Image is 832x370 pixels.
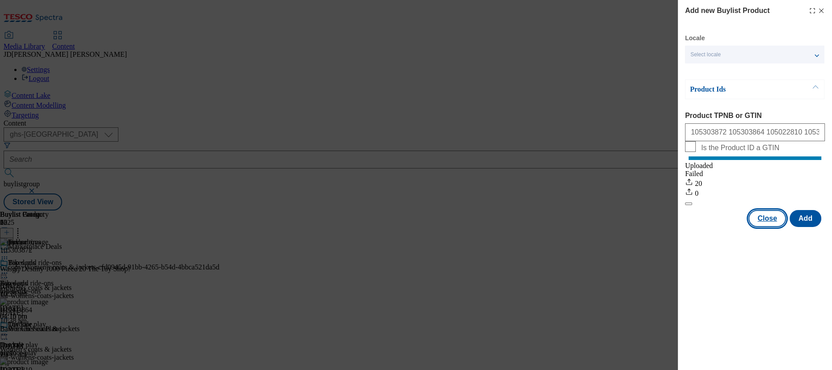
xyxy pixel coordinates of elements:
div: Uploaded [685,162,825,170]
label: Locale [685,36,705,41]
div: 20 [685,178,825,188]
button: Add [790,210,821,227]
input: Enter 1 or 20 space separated Product TPNB or GTIN [685,123,825,141]
button: Select locale [685,46,824,63]
button: Close [748,210,786,227]
span: Is the Product ID a GTIN [701,144,779,152]
h4: Add new Buylist Product [685,5,769,16]
label: Product TPNB or GTIN [685,112,825,120]
div: Failed [685,170,825,178]
div: 0 [685,188,825,198]
span: Select locale [690,51,721,58]
p: Product Ids [690,85,784,94]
